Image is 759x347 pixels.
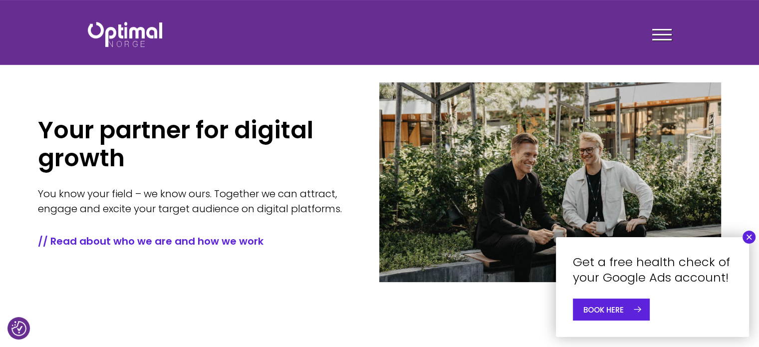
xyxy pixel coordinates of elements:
[746,230,753,244] font: ×
[583,305,624,315] font: BOOK HERE
[573,254,730,286] font: Get a free health check of your Google Ads account!
[38,113,313,175] font: Your partner for digital growth
[11,321,26,336] button: Consent Preferences
[38,187,342,216] font: You know your field – we know ours. Together we can attract, engage and excite your target audien...
[743,231,756,244] button: Close
[88,22,162,47] img: Optimal Norway
[38,234,349,248] a: // Read about who we are and how we work
[38,234,263,248] font: // Read about who we are and how we work
[573,299,649,320] a: BOOK HERE
[11,321,26,336] img: Revisit consent button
